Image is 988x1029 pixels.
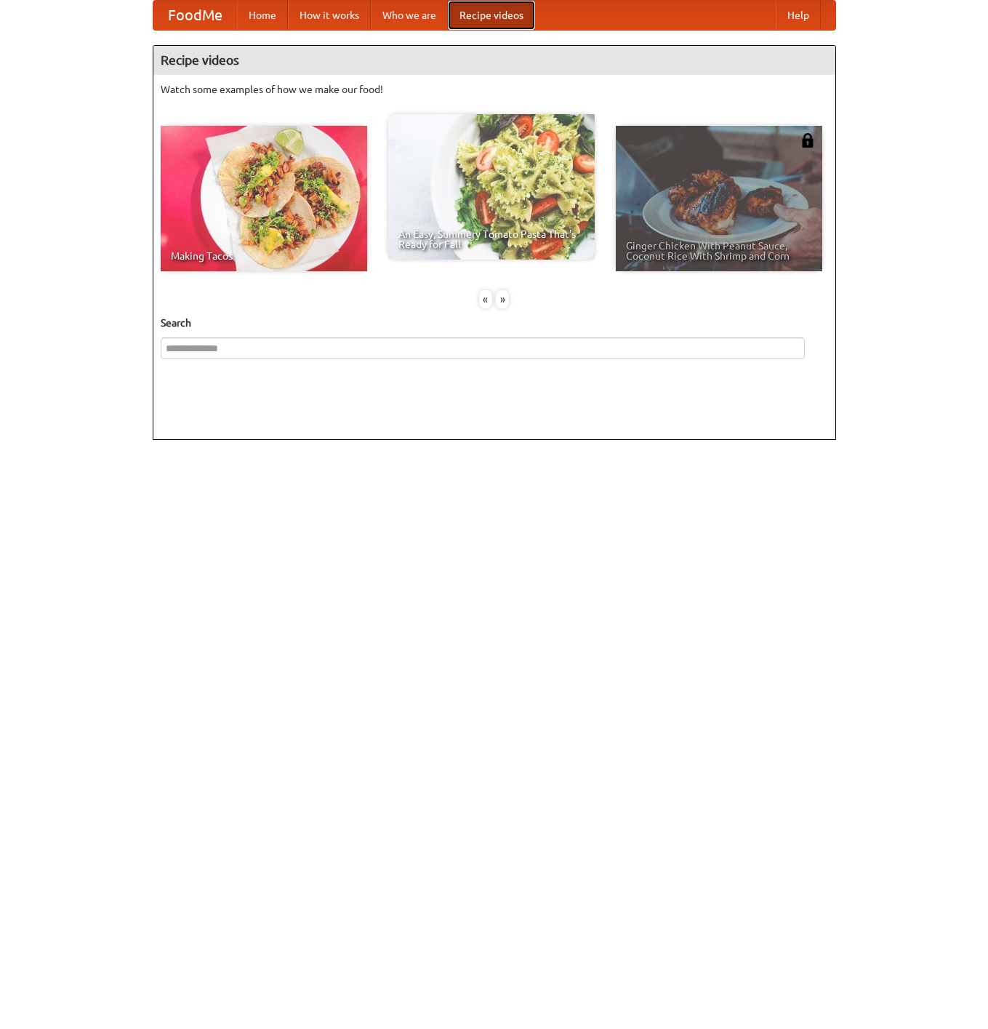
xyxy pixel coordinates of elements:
a: Recipe videos [448,1,535,30]
a: Help [776,1,821,30]
img: 483408.png [800,133,815,148]
a: Who we are [371,1,448,30]
div: » [496,290,509,308]
h4: Recipe videos [153,46,835,75]
span: Making Tacos [171,251,357,261]
a: An Easy, Summery Tomato Pasta That's Ready for Fall [388,114,595,260]
h5: Search [161,316,828,330]
a: Home [237,1,288,30]
a: How it works [288,1,371,30]
a: FoodMe [153,1,237,30]
span: An Easy, Summery Tomato Pasta That's Ready for Fall [398,229,585,249]
div: « [479,290,492,308]
a: Making Tacos [161,126,367,271]
p: Watch some examples of how we make our food! [161,82,828,97]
